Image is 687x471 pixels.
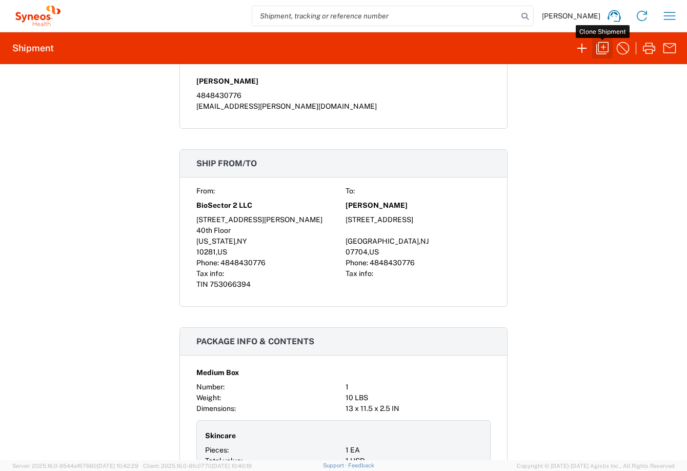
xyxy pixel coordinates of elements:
span: To: [346,187,355,195]
span: [DATE] 10:42:29 [97,463,138,469]
div: 4848430776 [196,90,491,101]
span: [DATE] 10:40:19 [212,463,252,469]
span: Number: [196,383,225,391]
span: 753066394 [210,280,251,288]
span: Copyright © [DATE]-[DATE] Agistix Inc., All Rights Reserved [517,461,675,470]
span: BioSector 2 LLC [196,200,252,211]
span: Weight: [196,394,221,402]
span: , [235,237,237,245]
span: Phone: [196,259,219,267]
span: US [217,248,227,256]
div: [EMAIL_ADDRESS][PERSON_NAME][DOMAIN_NAME] [196,101,491,112]
span: Medium Box [196,367,239,378]
span: Dimensions: [196,404,236,413]
span: Package info & contents [196,337,314,346]
span: [PERSON_NAME] [542,11,600,21]
input: Shipment, tracking or reference number [252,6,518,26]
span: Ship from/to [196,159,257,168]
span: Tax info: [346,269,373,278]
span: 07704 [346,248,368,256]
span: , [368,248,369,256]
div: 40th Floor [196,225,341,236]
span: Skincare [205,430,236,441]
span: , [216,248,217,256]
span: Phone: [346,259,368,267]
span: , [419,237,420,245]
span: [GEOGRAPHIC_DATA] [346,237,419,245]
span: Client: 2025.16.0-8fc0770 [143,463,252,469]
span: NJ [420,237,429,245]
a: Support [323,462,349,468]
span: [PERSON_NAME] [346,200,408,211]
div: 1 [346,382,491,392]
span: Tax info: [196,269,224,278]
div: 10 LBS [346,392,491,403]
span: [US_STATE] [196,237,235,245]
span: 4848430776 [220,259,266,267]
span: Server: 2025.16.0-9544af67660 [12,463,138,469]
span: 4848430776 [370,259,415,267]
span: US [369,248,379,256]
div: 1 USD [346,456,482,466]
span: Pieces: [205,446,229,454]
span: 10281 [196,248,216,256]
div: 13 x 11.5 x 2.5 IN [346,403,491,414]
span: From: [196,187,215,195]
a: Feedback [348,462,374,468]
span: NY [237,237,247,245]
span: Total value: [205,457,243,465]
span: [PERSON_NAME] [196,76,258,87]
h2: Shipment [12,42,54,54]
span: TIN [196,280,208,288]
div: [STREET_ADDRESS][PERSON_NAME] [196,214,341,225]
div: 1 EA [346,445,482,456]
div: [STREET_ADDRESS] [346,214,491,225]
